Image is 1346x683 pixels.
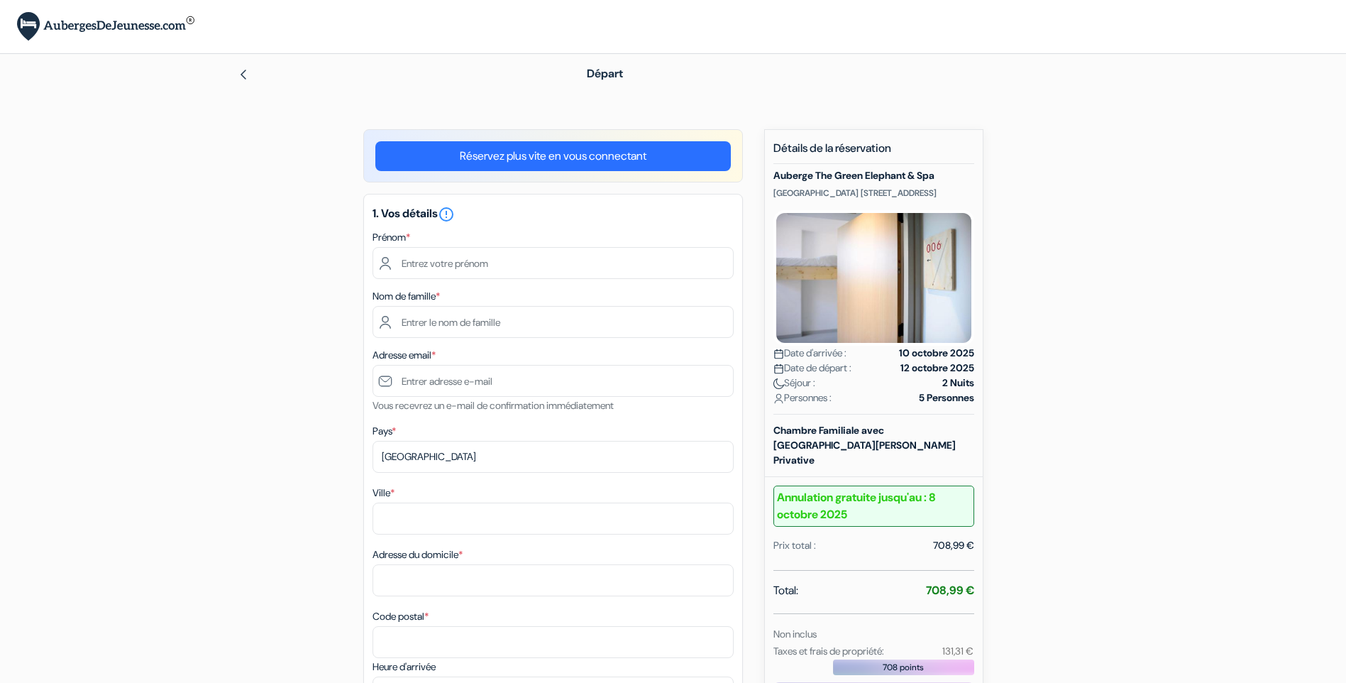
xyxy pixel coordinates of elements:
[883,661,924,674] span: 708 points
[773,349,784,359] img: calendar.svg
[373,424,396,439] label: Pays
[773,361,851,376] span: Date de départ :
[773,170,974,182] h5: Auberge The Green Elephant & Spa
[773,582,798,599] span: Total:
[373,365,734,397] input: Entrer adresse e-mail
[373,206,734,223] h5: 1. Vos détails
[773,376,815,390] span: Séjour :
[933,538,974,553] div: 708,99 €
[373,306,734,338] input: Entrer le nom de famille
[773,424,956,466] b: Chambre Familiale avec [GEOGRAPHIC_DATA][PERSON_NAME] Privative
[942,645,973,657] small: 131,31 €
[926,583,974,598] strong: 708,99 €
[373,609,429,624] label: Code postal
[373,230,410,245] label: Prénom
[773,364,784,374] img: calendar.svg
[773,390,832,405] span: Personnes :
[373,348,436,363] label: Adresse email
[438,206,455,223] i: error_outline
[238,69,249,80] img: left_arrow.svg
[773,346,846,361] span: Date d'arrivée :
[373,660,436,674] label: Heure d'arrivée
[899,346,974,361] strong: 10 octobre 2025
[438,206,455,221] a: error_outline
[942,376,974,390] strong: 2 Nuits
[773,628,817,640] small: Non inclus
[773,378,784,389] img: moon.svg
[900,361,974,376] strong: 12 octobre 2025
[375,141,731,171] a: Réservez plus vite en vous connectant
[773,645,884,657] small: Taxes et frais de propriété:
[373,399,614,412] small: Vous recevrez un e-mail de confirmation immédiatement
[773,141,974,164] h5: Détails de la réservation
[773,393,784,404] img: user_icon.svg
[587,66,623,81] span: Départ
[773,538,816,553] div: Prix total :
[919,390,974,405] strong: 5 Personnes
[373,247,734,279] input: Entrez votre prénom
[17,12,194,41] img: AubergesDeJeunesse.com
[373,547,463,562] label: Adresse du domicile
[773,187,974,199] p: [GEOGRAPHIC_DATA] [STREET_ADDRESS]
[373,289,440,304] label: Nom de famille
[373,486,395,501] label: Ville
[773,486,974,527] b: Annulation gratuite jusqu'au : 8 octobre 2025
